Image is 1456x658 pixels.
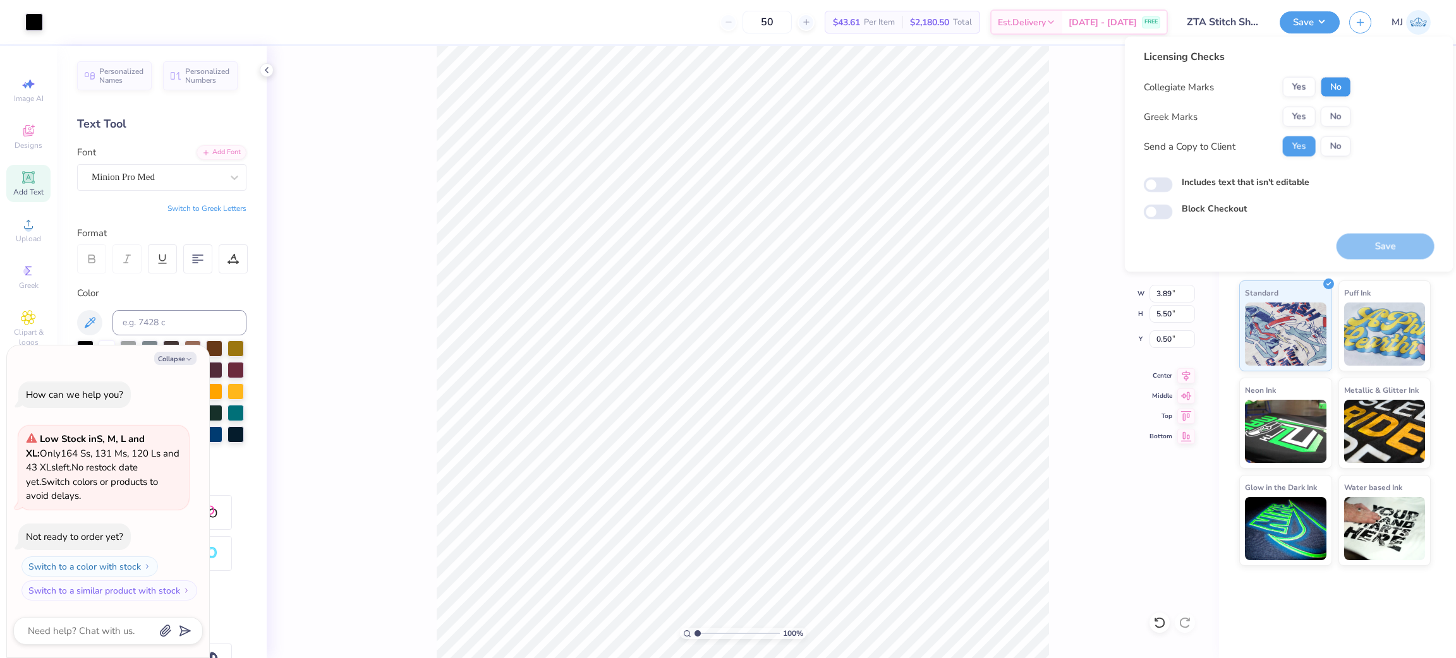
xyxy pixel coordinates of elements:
[1069,16,1137,29] span: [DATE] - [DATE]
[783,628,803,639] span: 100 %
[1144,80,1214,94] div: Collegiate Marks
[1144,109,1198,124] div: Greek Marks
[26,530,123,543] div: Not ready to order yet?
[1245,286,1278,299] span: Standard
[1245,400,1326,463] img: Neon Ink
[1283,107,1316,127] button: Yes
[99,67,144,85] span: Personalized Names
[1344,286,1371,299] span: Puff Ink
[1182,202,1247,215] label: Block Checkout
[15,140,42,150] span: Designs
[1344,383,1419,397] span: Metallic & Glitter Ink
[16,234,41,244] span: Upload
[1245,481,1317,494] span: Glow in the Dark Ink
[21,580,197,601] button: Switch to a similar product with stock
[1344,481,1402,494] span: Water based Ink
[1392,15,1403,30] span: MJ
[77,286,246,301] div: Color
[1177,9,1270,35] input: Untitled Design
[1344,497,1426,560] img: Water based Ink
[1321,136,1351,157] button: No
[1144,18,1158,27] span: FREE
[167,203,246,213] button: Switch to Greek Letters
[183,587,190,594] img: Switch to a similar product with stock
[1144,139,1235,153] div: Send a Copy to Client
[77,145,96,160] label: Font
[26,433,179,502] span: Only 164 Ss, 131 Ms, 120 Ls and 43 XLs left. Switch colors or products to avoid delays.
[1150,432,1172,441] span: Bottom
[1321,77,1351,97] button: No
[26,388,123,401] div: How can we help you?
[1150,371,1172,380] span: Center
[112,310,246,335] input: e.g. 7428 c
[1245,497,1326,560] img: Glow in the Dark Ink
[26,461,138,488] span: No restock date yet.
[143,563,151,570] img: Switch to a color with stock
[77,226,248,241] div: Format
[13,187,44,197] span: Add Text
[1283,77,1316,97] button: Yes
[1245,302,1326,366] img: Standard
[1321,107,1351,127] button: No
[185,67,230,85] span: Personalized Numbers
[864,16,895,29] span: Per Item
[953,16,972,29] span: Total
[77,116,246,133] div: Text Tool
[1280,11,1340,33] button: Save
[1144,49,1351,64] div: Licensing Checks
[1344,302,1426,366] img: Puff Ink
[21,556,158,577] button: Switch to a color with stock
[14,93,44,104] span: Image AI
[998,16,1046,29] span: Est. Delivery
[1150,392,1172,400] span: Middle
[1150,412,1172,421] span: Top
[833,16,860,29] span: $43.61
[19,280,39,290] span: Greek
[26,433,145,460] strong: Low Stock in S, M, L and XL :
[1283,136,1316,157] button: Yes
[154,352,197,365] button: Collapse
[1344,400,1426,463] img: Metallic & Glitter Ink
[1182,176,1309,189] label: Includes text that isn't editable
[197,145,246,160] div: Add Font
[1406,10,1431,35] img: Mark Joshua Mullasgo
[1245,383,1276,397] span: Neon Ink
[1392,10,1431,35] a: MJ
[743,11,792,33] input: – –
[6,327,51,347] span: Clipart & logos
[910,16,949,29] span: $2,180.50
